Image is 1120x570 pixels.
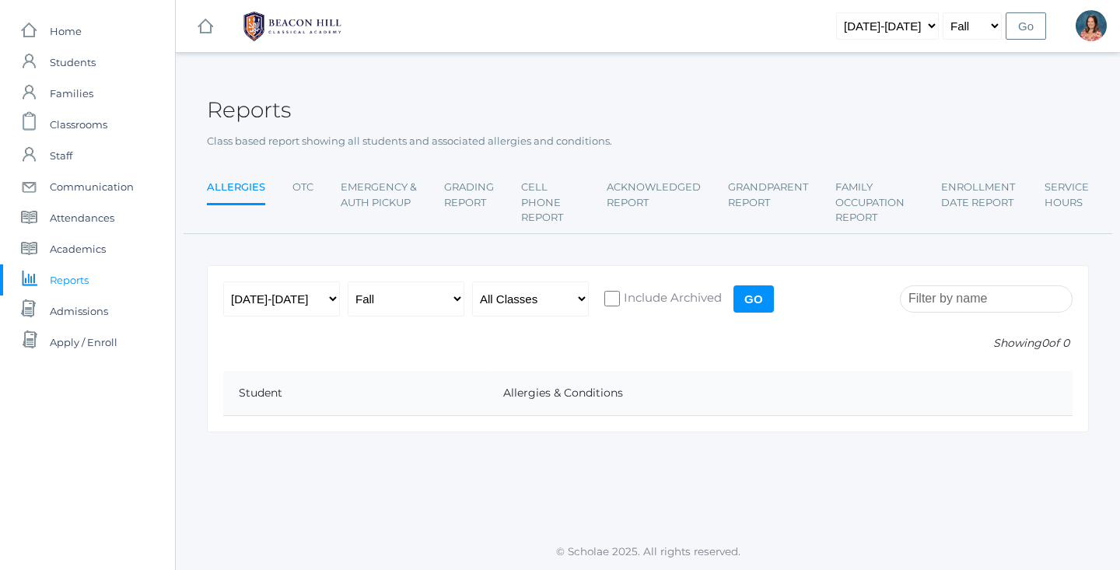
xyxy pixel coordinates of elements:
p: Class based report showing all students and associated allergies and conditions. [207,134,1089,149]
a: Emergency & Auth Pickup [341,172,417,218]
div: Jennifer Jenkins [1076,10,1107,41]
h2: Reports [207,98,291,122]
img: BHCALogos-05-308ed15e86a5a0abce9b8dd61676a3503ac9727e845dece92d48e8588c001991.png [234,7,351,46]
a: Grandparent Report [728,172,808,218]
span: Include Archived [620,289,722,309]
input: Go [733,285,774,313]
span: Communication [50,171,134,202]
span: 0 [1041,336,1048,350]
a: OTC [292,172,313,203]
span: Home [50,16,82,47]
a: Enrollment Date Report [941,172,1017,218]
span: Apply / Enroll [50,327,117,358]
th: Allergies & Conditions [488,371,1073,416]
span: Staff [50,140,72,171]
span: Attendances [50,202,114,233]
a: Family Occupation Report [835,172,914,233]
span: Families [50,78,93,109]
a: Grading Report [444,172,494,218]
input: Include Archived [604,291,620,306]
span: Classrooms [50,109,107,140]
a: Cell Phone Report [521,172,579,233]
p: Showing of 0 [223,335,1073,351]
span: Admissions [50,295,108,327]
span: Reports [50,264,89,295]
a: Service Hours [1045,172,1089,218]
a: Allergies [207,172,265,205]
input: Go [1006,12,1046,40]
p: © Scholae 2025. All rights reserved. [176,544,1120,559]
th: Student [223,371,488,416]
input: Filter by name [900,285,1073,313]
a: Acknowledged Report [607,172,701,218]
span: Academics [50,233,106,264]
span: Students [50,47,96,78]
